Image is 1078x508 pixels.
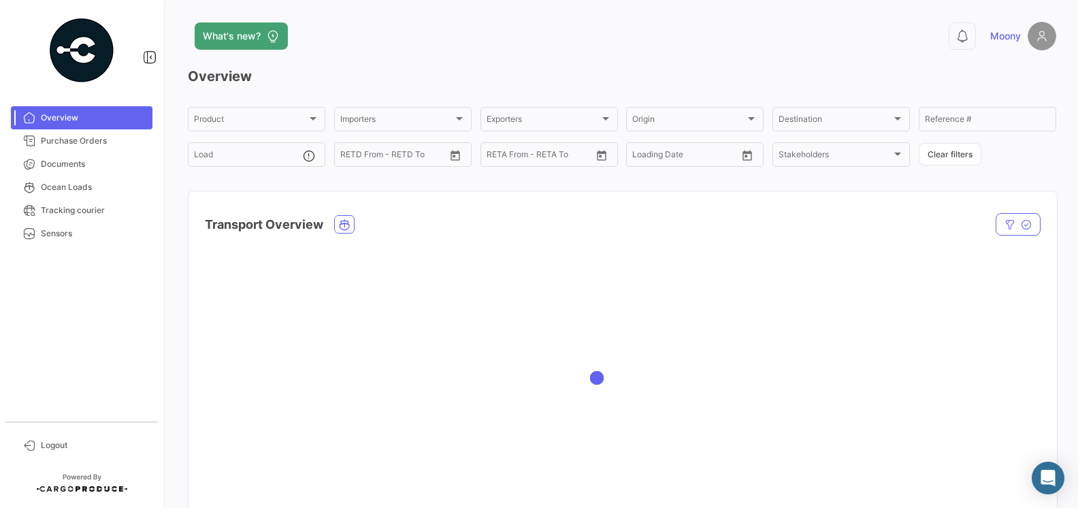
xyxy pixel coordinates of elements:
[41,204,147,217] span: Tracking courier
[41,227,147,240] span: Sensors
[632,116,745,126] span: Origin
[11,153,152,176] a: Documents
[340,152,359,161] input: From
[41,439,147,451] span: Logout
[188,67,1056,86] h3: Overview
[203,29,261,43] span: What's new?
[632,152,651,161] input: From
[591,145,612,165] button: Open calendar
[41,158,147,170] span: Documents
[445,145,465,165] button: Open calendar
[11,106,152,129] a: Overview
[487,116,600,126] span: Exporters
[661,152,710,161] input: To
[11,176,152,199] a: Ocean Loads
[41,135,147,147] span: Purchase Orders
[11,129,152,153] a: Purchase Orders
[487,152,506,161] input: From
[194,116,307,126] span: Product
[41,181,147,193] span: Ocean Loads
[11,199,152,222] a: Tracking courier
[919,143,981,165] button: Clear filters
[515,152,565,161] input: To
[737,145,757,165] button: Open calendar
[48,16,116,84] img: powered-by.png
[1032,462,1064,494] div: Abrir Intercom Messenger
[340,116,453,126] span: Importers
[779,152,892,161] span: Stakeholders
[335,216,354,233] button: Ocean
[41,112,147,124] span: Overview
[990,29,1021,43] span: Moony
[779,116,892,126] span: Destination
[1028,22,1056,50] img: placeholder-user.png
[205,215,323,234] h4: Transport Overview
[195,22,288,50] button: What's new?
[369,152,419,161] input: To
[11,222,152,245] a: Sensors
